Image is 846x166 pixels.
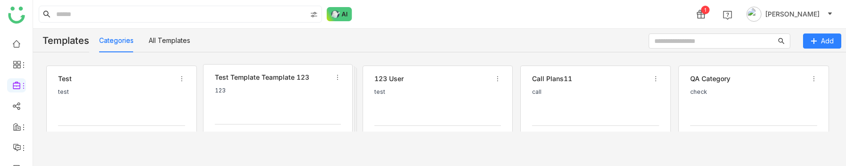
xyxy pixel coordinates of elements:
[149,35,190,46] button: All Templates
[746,7,761,22] img: avatar
[690,89,817,95] div: check
[58,89,185,95] div: test
[215,72,330,83] div: test template teamplate 123
[374,74,490,84] div: 123 user
[532,74,648,84] div: call plans11
[765,9,820,19] span: [PERSON_NAME]
[690,74,806,84] div: QA category
[215,87,341,94] div: 123
[803,33,841,49] button: Add
[374,89,501,95] div: test
[701,6,710,14] div: 1
[310,11,318,18] img: search-type.svg
[8,7,25,24] img: logo
[99,35,134,46] button: Categories
[33,29,89,52] div: Templates
[723,10,732,20] img: help.svg
[821,36,834,46] span: Add
[58,74,174,84] div: test
[532,89,659,95] div: call
[327,7,352,21] img: ask-buddy-normal.svg
[744,7,835,22] button: [PERSON_NAME]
